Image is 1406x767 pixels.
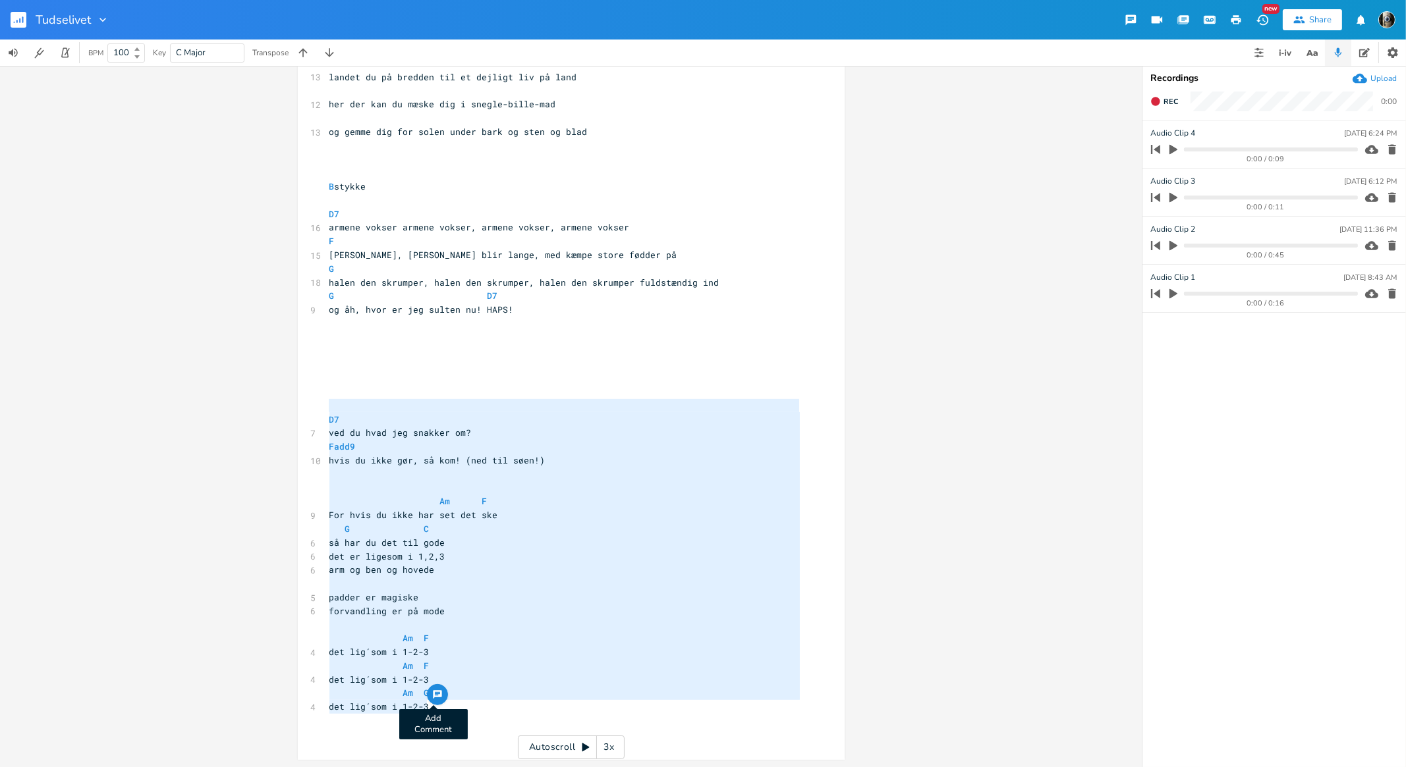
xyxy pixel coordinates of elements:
[329,290,335,302] span: G
[440,495,451,507] span: Am
[176,47,206,59] span: C Major
[424,523,430,535] span: C
[1145,91,1183,112] button: Rec
[329,126,588,138] span: og gemme dig for solen under bark og sten og blad
[88,49,103,57] div: BPM
[1173,203,1358,211] div: 0:00 / 0:11
[329,71,577,83] span: landet du på bredden til et dejligt liv på land
[329,537,445,548] span: så har du det til gode
[424,632,430,644] span: F
[1164,97,1178,107] span: Rec
[424,660,430,672] span: F
[1381,97,1397,105] div: 0:00
[329,674,430,685] span: det lig´som i 1-2-3
[1173,251,1358,259] div: 0:00 / 0:45
[1173,300,1358,307] div: 0:00 / 0:16
[1370,73,1397,84] div: Upload
[1353,71,1397,86] button: Upload
[427,684,448,705] button: Add Comment
[424,687,430,699] span: G
[1150,175,1195,188] span: Audio Clip 3
[329,180,335,192] span: B
[329,304,514,315] span: og åh, hvor er jeg sulten nu! HAPS!
[329,440,356,452] span: Fadd9
[252,49,289,57] div: Transpose
[1343,274,1397,281] div: [DATE] 8:43 AM
[482,495,488,507] span: F
[153,49,166,57] div: Key
[329,263,335,275] span: G
[403,687,414,699] span: Am
[403,632,414,644] span: Am
[329,98,556,110] span: her der kan du mæske dig i snegle-bille-mad
[1344,130,1397,137] div: [DATE] 6:24 PM
[1249,8,1276,32] button: New
[329,550,445,562] span: det er ligesom i 1,2,3
[1309,14,1332,26] div: Share
[329,235,335,247] span: F
[329,277,719,288] span: halen den skrumper, halen den skrumper, halen den skrumper fuldstændig ind
[1378,11,1395,28] img: Nanna Mathilde Bugge
[1150,74,1398,83] div: Recordings
[1150,127,1195,140] span: Audio Clip 4
[1344,178,1397,185] div: [DATE] 6:12 PM
[403,660,414,672] span: Am
[329,180,366,192] span: stykke
[329,427,472,438] span: ved du hvad jeg snakker om?
[1339,226,1397,233] div: [DATE] 11:36 PM
[329,701,430,712] span: det lig´som i 1-2-3
[1173,155,1358,163] div: 0:00 / 0:09
[329,221,630,233] span: armene vokser armene vokser, armene vokser, armene vokser
[329,564,435,575] span: arm og ben og hovede
[329,249,677,261] span: [PERSON_NAME], [PERSON_NAME] blir lange, med kæmpe store fødder på
[345,523,351,535] span: G
[1150,271,1195,284] span: Audio Clip 1
[329,646,430,658] span: det lig´som i 1-2-3
[1283,9,1342,30] button: Share
[1262,4,1279,14] div: New
[36,14,91,26] span: Tudselivet
[329,605,445,617] span: forvandling er på mode
[597,735,621,759] div: 3x
[329,413,340,425] span: D7
[488,290,498,302] span: D7
[329,591,419,603] span: padder er magiske
[518,735,625,759] div: Autoscroll
[329,208,340,220] span: D7
[329,454,546,466] span: hvis du ikke gør, så kom! (ned til søen!)
[329,509,498,521] span: For hvis du ikke har set det ske
[1150,223,1195,236] span: Audio Clip 2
